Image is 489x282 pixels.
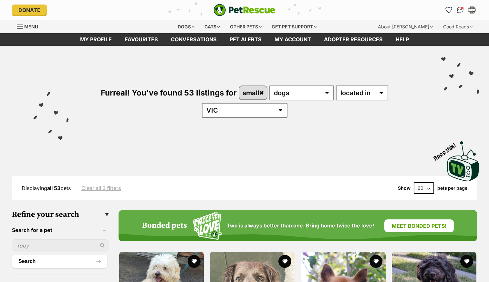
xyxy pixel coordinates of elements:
[443,5,477,15] ul: Account quick links
[439,20,477,33] div: Good Reads
[447,141,479,181] img: PetRescue TV logo
[142,221,187,230] h4: Bonded pets
[389,33,415,46] a: Help
[12,5,47,15] a: Donate
[442,250,476,269] iframe: Help Scout Beacon - Open
[74,33,118,46] a: My profile
[164,33,223,46] a: conversations
[432,138,462,161] span: Boop this!
[188,255,201,268] button: favourite
[457,7,464,13] img: chat-41dd97257d64d25036548639549fe6c8038ab92f7586957e7f3b1b290dea8141.svg
[455,5,465,15] a: Conversations
[12,239,109,252] input: Toby
[81,185,121,191] a: Clear all 3 filters
[239,86,267,99] a: small
[267,20,321,33] div: Get pet support
[24,24,38,29] span: Menu
[467,5,477,15] button: My account
[173,20,199,33] div: Dogs
[101,88,237,97] span: Furreal! You've found 53 listings for
[398,186,411,191] span: Show
[213,4,276,16] a: PetRescue
[12,255,107,268] button: Search
[227,223,374,229] span: Two is always better than one. Bring home twice the love!
[384,219,454,232] a: Meet bonded pets!
[22,185,71,191] span: Displaying pets
[317,33,389,46] a: Adopter resources
[469,7,475,13] img: Kirsty Rice profile pic
[443,5,454,15] a: Favourites
[279,255,292,268] button: favourite
[213,4,276,16] img: logo-e224e6f780fb5917bec1dbf3a21bbac754714ae5b6737aabdf751b685950b380.svg
[17,20,43,32] a: Menu
[369,255,382,268] button: favourite
[225,20,266,33] div: Other pets
[118,33,164,46] a: Favourites
[193,212,222,240] img: Squiggle
[223,33,268,46] a: Pet alerts
[447,136,479,183] a: Boop this!
[200,20,224,33] div: Cats
[12,227,109,233] header: Search for a pet
[47,185,60,191] strong: all 53
[268,33,317,46] a: My account
[437,186,467,191] label: pets per page
[12,210,109,219] h3: Refine your search
[373,20,437,33] div: About [PERSON_NAME]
